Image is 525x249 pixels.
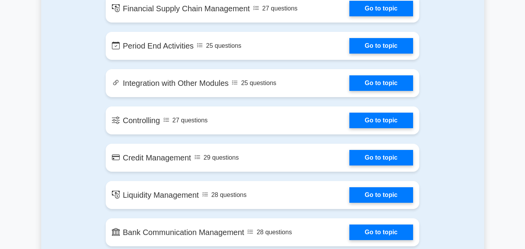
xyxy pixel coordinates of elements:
[349,187,413,203] a: Go to topic
[349,113,413,128] a: Go to topic
[349,38,413,54] a: Go to topic
[349,225,413,240] a: Go to topic
[349,75,413,91] a: Go to topic
[349,1,413,16] a: Go to topic
[349,150,413,165] a: Go to topic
